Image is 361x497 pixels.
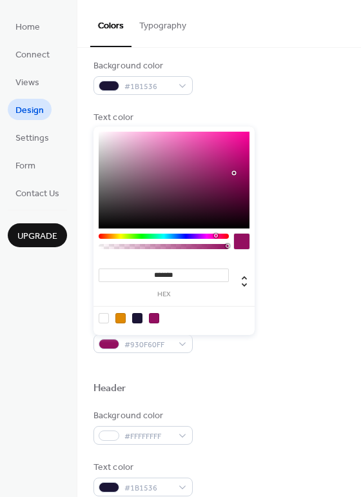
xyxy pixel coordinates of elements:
[15,104,44,117] span: Design
[8,223,67,247] button: Upgrade
[15,187,59,201] span: Contact Us
[8,99,52,120] a: Design
[15,132,49,145] span: Settings
[93,59,190,73] div: Background color
[93,409,190,423] div: Background color
[15,159,35,173] span: Form
[93,382,126,396] div: Header
[8,182,67,203] a: Contact Us
[124,338,172,352] span: #930F60FF
[124,482,172,495] span: #1B1536
[15,21,40,34] span: Home
[149,313,159,323] div: rgb(147, 15, 96)
[115,313,126,323] div: rgb(223, 137, 4)
[132,313,142,323] div: rgb(27, 21, 54)
[99,313,109,323] div: rgb(255, 255, 255)
[124,430,172,443] span: #FFFFFFFF
[8,43,57,65] a: Connect
[8,127,57,148] a: Settings
[99,291,229,298] label: hex
[93,111,190,125] div: Text color
[8,71,47,92] a: Views
[124,80,172,94] span: #1B1536
[17,230,57,243] span: Upgrade
[8,154,43,176] a: Form
[8,15,48,37] a: Home
[15,48,50,62] span: Connect
[93,461,190,474] div: Text color
[15,76,39,90] span: Views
